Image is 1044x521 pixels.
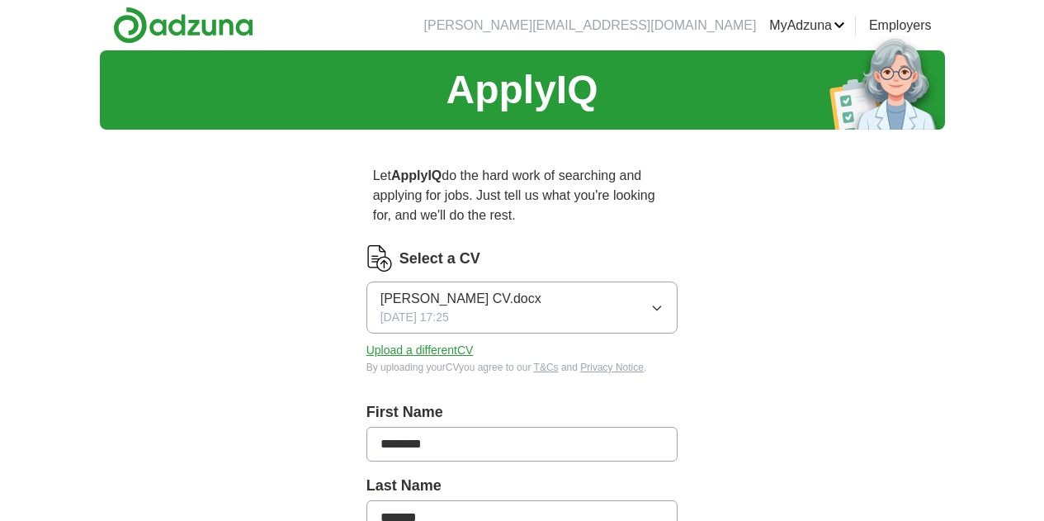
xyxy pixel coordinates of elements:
[391,168,442,182] strong: ApplyIQ
[366,245,393,272] img: CV Icon
[366,282,678,334] button: [PERSON_NAME] CV.docx[DATE] 17:25
[366,401,678,424] label: First Name
[366,360,678,375] div: By uploading your CV you agree to our and .
[580,362,644,373] a: Privacy Notice
[366,159,678,232] p: Let do the hard work of searching and applying for jobs. Just tell us what you're looking for, an...
[769,16,845,36] a: MyAdzuna
[424,16,757,36] li: [PERSON_NAME][EMAIL_ADDRESS][DOMAIN_NAME]
[113,7,253,44] img: Adzuna logo
[380,289,541,309] span: [PERSON_NAME] CV.docx
[366,342,474,359] button: Upload a differentCV
[399,248,480,270] label: Select a CV
[366,475,678,497] label: Last Name
[534,362,559,373] a: T&Cs
[380,309,449,326] span: [DATE] 17:25
[869,16,932,36] a: Employers
[446,60,598,120] h1: ApplyIQ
